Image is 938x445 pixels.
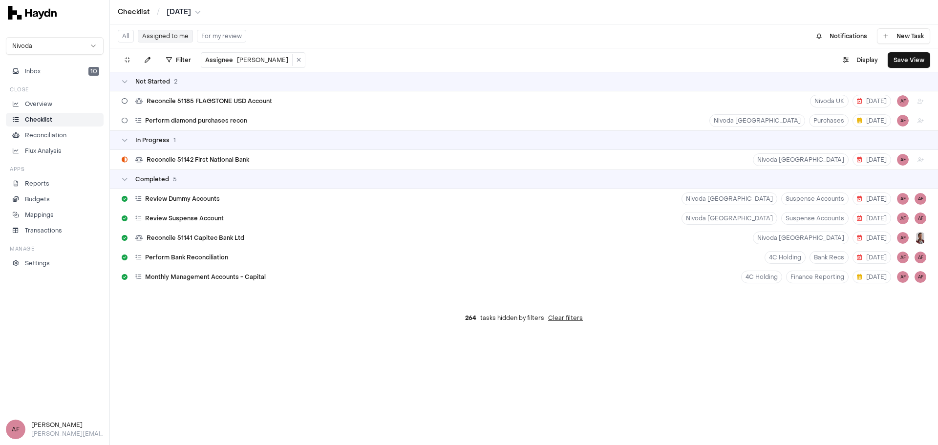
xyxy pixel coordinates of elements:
[25,259,50,268] p: Settings
[765,251,806,264] button: 4C Holding
[25,131,66,140] p: Reconciliation
[8,6,57,20] img: svg+xml,%3c
[837,52,884,68] button: Display
[6,224,104,237] a: Transactions
[6,97,104,111] a: Overview
[145,254,228,261] span: Perform Bank Reconciliation
[853,192,891,205] button: [DATE]
[781,212,849,225] button: Suspense Accounts
[31,429,104,438] p: [PERSON_NAME][EMAIL_ADDRESS][DOMAIN_NAME]
[6,256,104,270] a: Settings
[147,156,249,164] span: Reconcile 51142 First National Bank
[6,128,104,142] a: Reconciliation
[31,421,104,429] h3: [PERSON_NAME]
[915,212,926,224] span: AF
[853,212,891,225] button: [DATE]
[888,52,930,68] button: Save View
[201,54,293,66] button: Assignee[PERSON_NAME]
[155,7,162,17] span: /
[138,30,193,42] button: Assigned to me
[810,28,873,44] button: Notifications
[6,420,25,439] span: AF
[753,153,849,166] button: Nivoda [GEOGRAPHIC_DATA]
[915,271,926,283] button: AF
[897,252,909,263] button: AF
[167,7,191,17] span: [DATE]
[25,100,52,108] p: Overview
[25,147,62,155] p: Flux Analysis
[174,78,177,85] span: 2
[88,67,99,76] span: 10
[118,7,201,17] nav: breadcrumb
[6,208,104,222] a: Mappings
[145,195,220,203] span: Review Dummy Accounts
[465,314,476,322] span: 264
[915,232,926,244] img: JP Smit
[167,7,201,17] button: [DATE]
[897,232,909,244] button: AF
[853,232,891,244] button: [DATE]
[741,271,782,283] button: 4C Holding
[853,95,891,107] button: [DATE]
[145,214,224,222] span: Review Suspense Account
[915,193,926,205] button: AF
[197,30,246,42] button: For my review
[6,64,104,78] button: Inbox10
[25,115,52,124] p: Checklist
[25,195,50,204] p: Budgets
[135,78,170,85] span: Not Started
[118,7,150,17] a: Checklist
[897,212,909,224] button: AF
[897,193,909,205] button: AF
[173,136,176,144] span: 1
[857,97,887,105] span: [DATE]
[205,56,233,64] span: Assignee
[857,156,887,164] span: [DATE]
[110,306,938,330] div: tasks hidden by filters
[857,273,887,281] span: [DATE]
[709,114,805,127] button: Nivoda [GEOGRAPHIC_DATA]
[857,195,887,203] span: [DATE]
[6,177,104,191] a: Reports
[173,175,177,183] span: 5
[857,117,887,125] span: [DATE]
[145,117,247,125] span: Perform diamond purchases recon
[853,251,891,264] button: [DATE]
[118,30,134,42] button: All
[786,271,849,283] button: Finance Reporting
[897,271,909,283] button: AF
[682,212,777,225] button: Nivoda [GEOGRAPHIC_DATA]
[753,232,849,244] button: Nivoda [GEOGRAPHIC_DATA]
[857,234,887,242] span: [DATE]
[897,115,909,127] button: AF
[915,252,926,263] button: AF
[145,273,266,281] span: Monthly Management Accounts - Capital
[810,95,849,107] button: Nivoda UK
[25,211,54,219] p: Mappings
[160,52,197,68] button: Filter
[6,192,104,206] a: Budgets
[857,214,887,222] span: [DATE]
[809,114,849,127] button: Purchases
[135,175,169,183] span: Completed
[853,271,891,283] button: [DATE]
[897,154,909,166] button: AF
[682,192,777,205] button: Nivoda [GEOGRAPHIC_DATA]
[10,166,24,173] h3: Apps
[25,179,49,188] p: Reports
[25,67,41,76] span: Inbox
[781,192,849,205] button: Suspense Accounts
[548,314,583,322] button: Clear filters
[853,153,891,166] button: [DATE]
[897,95,909,107] span: AF
[6,144,104,158] a: Flux Analysis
